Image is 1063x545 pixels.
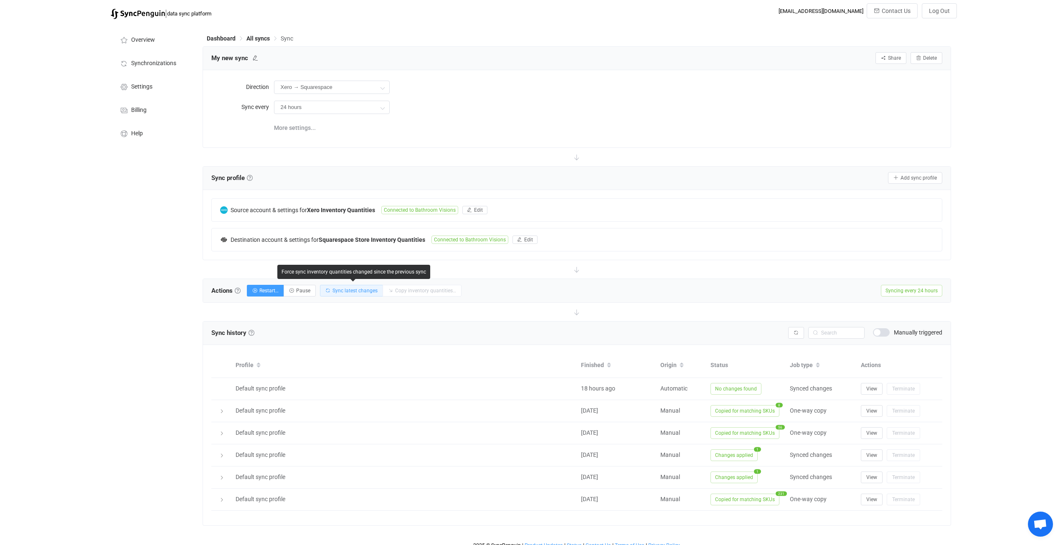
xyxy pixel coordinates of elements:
[894,330,942,335] span: Manually triggered
[236,496,285,502] span: Default sync profile
[892,430,915,436] span: Terminate
[892,408,915,414] span: Terminate
[111,98,194,121] a: Billing
[231,236,319,243] span: Destination account & settings for
[706,360,786,370] div: Status
[786,358,857,373] div: Job type
[861,494,883,505] button: View
[259,288,279,294] span: Restart…
[861,474,883,480] a: View
[710,449,758,461] span: Changes applied
[274,81,390,94] input: Model
[277,265,430,279] div: Force sync inventory quantities changed since the previous sync
[888,55,901,61] span: Share
[656,384,706,393] div: Automatic
[790,385,832,392] span: Synced changes
[246,35,270,42] span: All syncs
[656,450,706,460] div: Manual
[319,236,425,243] b: Squarespace Store Inventory Quantities
[861,407,883,414] a: View
[236,407,285,414] span: Default sync profile
[857,360,942,370] div: Actions
[887,494,920,505] button: Terminate
[779,8,863,14] div: [EMAIL_ADDRESS][DOMAIN_NAME]
[431,236,508,244] span: Connected to Bathroom Visions
[220,236,228,243] img: squarespace.png
[790,451,832,458] span: Synced changes
[211,172,253,184] span: Sync profile
[861,451,883,458] a: View
[281,35,293,42] span: Sync
[577,358,656,373] div: Finished
[111,8,211,19] a: |data sync platform
[866,452,877,458] span: View
[656,472,706,482] div: Manual
[710,427,779,439] span: Copied for matching SKUs
[887,405,920,417] button: Terminate
[581,474,598,480] span: [DATE]
[111,9,165,19] img: syncpenguin.svg
[710,471,758,483] span: Changes applied
[111,121,194,144] a: Help
[581,407,598,414] span: [DATE]
[462,206,487,214] button: Edit
[581,451,598,458] span: [DATE]
[776,425,785,429] span: 56
[866,386,877,392] span: View
[892,497,915,502] span: Terminate
[861,427,883,439] button: View
[274,101,390,114] input: Model
[395,288,456,294] span: Copy inventory quantities…
[381,206,458,214] span: Connected to Bathroom Visions
[790,474,832,480] span: Synced changes
[211,99,274,115] label: Sync every
[710,494,779,505] span: Copied for matching SKUs
[861,496,883,502] a: View
[111,74,194,98] a: Settings
[207,35,236,42] span: Dashboard
[929,8,950,14] span: Log Out
[875,52,906,64] button: Share
[474,207,483,213] span: Edit
[861,383,883,395] button: View
[220,206,228,214] img: xero.png
[284,285,316,297] button: Pause
[901,175,937,181] span: Add sync profile
[888,172,942,184] button: Add sync profile
[512,236,538,244] button: Edit
[887,383,920,395] button: Terminate
[866,430,877,436] span: View
[867,3,918,18] button: Contact Us
[911,52,942,64] button: Delete
[656,494,706,504] div: Manual
[1028,512,1053,537] a: Open chat
[274,119,316,136] span: More settings...
[236,451,285,458] span: Default sync profile
[236,474,285,480] span: Default sync profile
[131,84,152,90] span: Settings
[881,285,942,297] span: Syncing every 24 hours
[581,496,598,502] span: [DATE]
[211,284,241,297] span: Actions
[656,428,706,438] div: Manual
[861,429,883,436] a: View
[131,130,143,137] span: Help
[167,10,211,17] span: data sync platform
[236,429,285,436] span: Default sync profile
[861,471,883,483] button: View
[211,52,248,64] span: My new sync
[383,285,462,297] button: Copy inventory quantities…
[307,207,375,213] b: Xero Inventory Quantities
[861,449,883,461] button: View
[887,427,920,439] button: Terminate
[866,497,877,502] span: View
[320,285,383,297] button: Sync latest changes
[892,474,915,480] span: Terminate
[524,237,533,243] span: Edit
[247,285,284,297] button: Restart…
[131,107,147,114] span: Billing
[111,28,194,51] a: Overview
[754,447,761,451] span: 1
[211,329,246,337] span: Sync history
[710,383,761,395] span: No changes found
